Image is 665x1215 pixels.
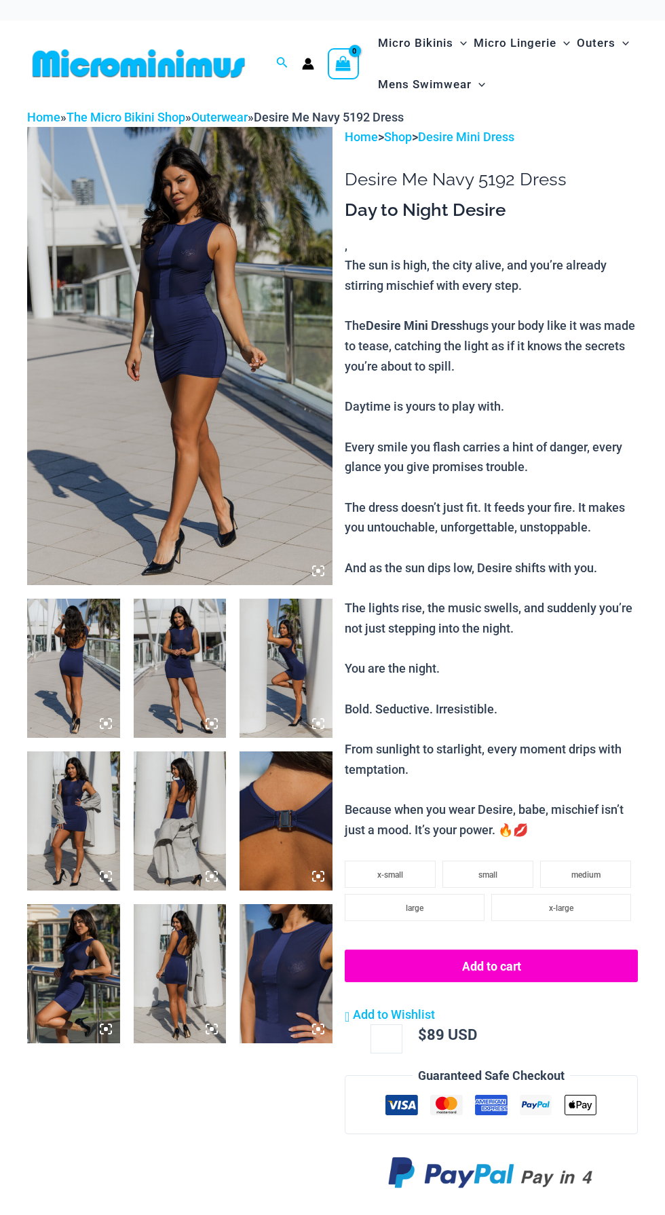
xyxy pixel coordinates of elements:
[302,58,314,70] a: Account icon link
[384,130,412,144] a: Shop
[240,751,332,891] img: Desire Me Navy 5192 Dress
[328,48,359,79] a: View Shopping Cart, empty
[470,22,573,64] a: Micro LingerieMenu ToggleMenu Toggle
[573,22,632,64] a: OutersMenu ToggleMenu Toggle
[378,67,472,102] span: Mens Swimwear
[491,894,631,921] li: x-large
[27,751,120,891] img: Desire Me Navy 5192 Dress
[254,110,404,124] span: Desire Me Navy 5192 Dress
[345,199,638,222] h3: Day to Night Desire
[472,67,485,102] span: Menu Toggle
[345,199,638,840] div: ,
[549,903,573,913] span: x-large
[556,26,570,60] span: Menu Toggle
[478,870,497,880] span: small
[375,22,470,64] a: Micro BikinisMenu ToggleMenu Toggle
[345,130,378,144] a: Home
[366,317,462,333] b: Desire Mini Dress
[571,870,601,880] span: medium
[134,599,227,738] img: Desire Me Navy 5192 Dress
[134,751,227,891] img: Desire Me Navy 5192 Dress
[345,894,484,921] li: large
[345,169,638,190] h1: Desire Me Navy 5192 Dress
[577,26,615,60] span: Outers
[474,26,556,60] span: Micro Lingerie
[370,1024,402,1053] input: Product quantity
[27,110,60,124] a: Home
[418,1024,427,1044] span: $
[540,861,631,888] li: medium
[353,1007,435,1022] span: Add to Wishlist
[27,599,120,738] img: Desire Me Navy 5192 Dress
[66,110,185,124] a: The Micro Bikini Shop
[373,20,638,107] nav: Site Navigation
[27,127,332,585] img: Desire Me Navy 5192 Dress
[375,64,489,105] a: Mens SwimwearMenu ToggleMenu Toggle
[378,26,453,60] span: Micro Bikinis
[345,861,436,888] li: x-small
[406,903,423,913] span: large
[345,1005,435,1025] a: Add to Wishlist
[377,870,403,880] span: x-small
[345,255,638,840] p: The sun is high, the city alive, and you’re already stirring mischief with every step. The hugs y...
[418,1024,477,1044] bdi: 89 USD
[413,1066,570,1086] legend: Guaranteed Safe Checkout
[27,904,120,1043] img: Desire Me Navy 5192 Dress
[134,904,227,1043] img: Desire Me Navy 5192 Dress
[27,110,404,124] span: » » »
[418,130,514,144] a: Desire Mini Dress
[240,599,332,738] img: Desire Me Navy 5192 Dress
[27,48,250,79] img: MM SHOP LOGO FLAT
[276,55,288,72] a: Search icon link
[191,110,248,124] a: Outerwear
[442,861,533,888] li: small
[345,950,638,982] button: Add to cart
[345,127,638,147] p: > >
[453,26,467,60] span: Menu Toggle
[615,26,629,60] span: Menu Toggle
[240,904,332,1043] img: Desire Me Navy 5192 Dress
